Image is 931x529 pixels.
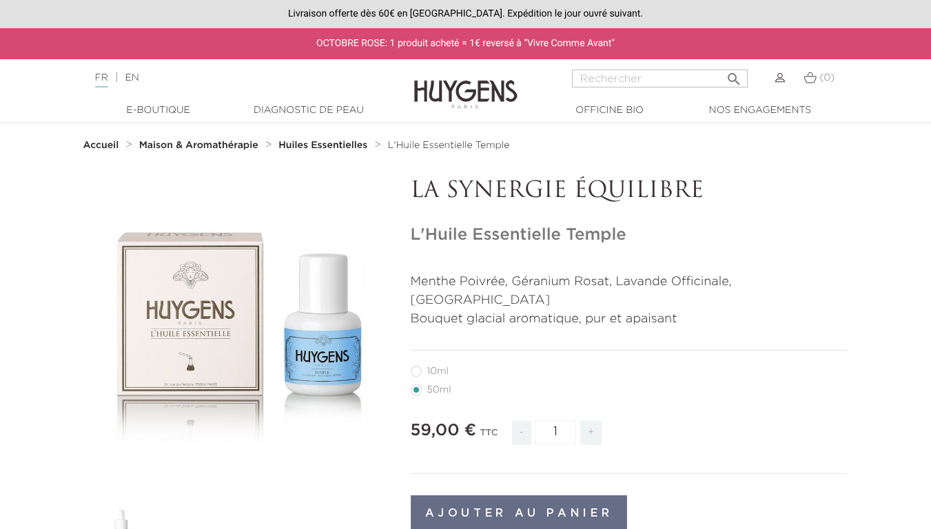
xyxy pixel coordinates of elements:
[88,70,378,86] div: |
[512,421,531,445] span: -
[535,420,576,444] input: Quantité
[125,73,139,83] a: EN
[90,103,227,118] a: E-Boutique
[411,384,468,395] label: 50ml
[541,103,679,118] a: Officine Bio
[722,65,746,84] button: 
[83,141,119,150] strong: Accueil
[139,141,258,150] strong: Maison & Aromathérapie
[388,141,510,150] span: L'Huile Essentielle Temple
[240,103,378,118] a: Diagnostic de peau
[278,140,371,151] a: Huiles Essentielles
[572,70,748,87] input: Rechercher
[411,310,848,329] p: Bouquet glacial aromatique, pur et apaisant
[691,103,829,118] a: Nos engagements
[580,421,602,445] span: +
[411,366,465,377] label: 10ml
[411,225,848,245] h1: L'Huile Essentielle Temple
[83,140,122,151] a: Accueil
[414,58,518,111] img: Huygens
[139,140,262,151] a: Maison & Aromathérapie
[726,67,742,83] i: 
[278,141,367,150] strong: Huiles Essentielles
[411,273,848,310] p: Menthe Poivrée, Géranium Rosat, Lavande Officinale, [GEOGRAPHIC_DATA]
[95,73,108,87] a: FR
[480,418,498,455] div: TTC
[411,422,477,439] span: 59,00 €
[411,178,848,205] p: LA SYNERGIE ÉQUILIBRE
[388,140,510,151] a: L'Huile Essentielle Temple
[819,73,835,83] span: (0)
